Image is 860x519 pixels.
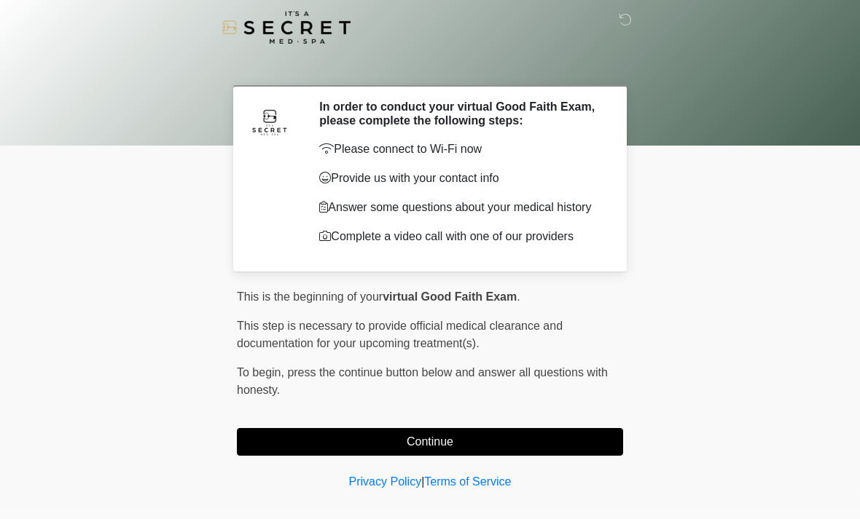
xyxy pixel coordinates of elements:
p: Please connect to Wi-Fi now [319,140,601,158]
img: It's A Secret Med Spa Logo [222,11,351,44]
p: Complete a video call with one of our providers [319,228,601,245]
span: This is the beginning of your [237,290,383,303]
p: Provide us with your contact info [319,170,601,187]
h2: In order to conduct your virtual Good Faith Exam, please complete the following steps: [319,100,601,127]
img: Agent Avatar [248,100,292,143]
p: Answer some questions about your medical history [319,199,601,216]
span: To begin, [237,366,287,379]
a: Privacy Policy [349,475,422,488]
span: . [517,290,520,303]
span: press the continue button below and answer all questions with honesty. [237,366,608,396]
button: Continue [237,428,623,456]
span: This step is necessary to provide official medical clearance and documentation for your upcoming ... [237,320,563,349]
a: | [421,475,424,488]
a: Terms of Service [424,475,511,488]
h1: ‎ ‎ [226,52,634,79]
strong: virtual Good Faith Exam [383,290,517,303]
